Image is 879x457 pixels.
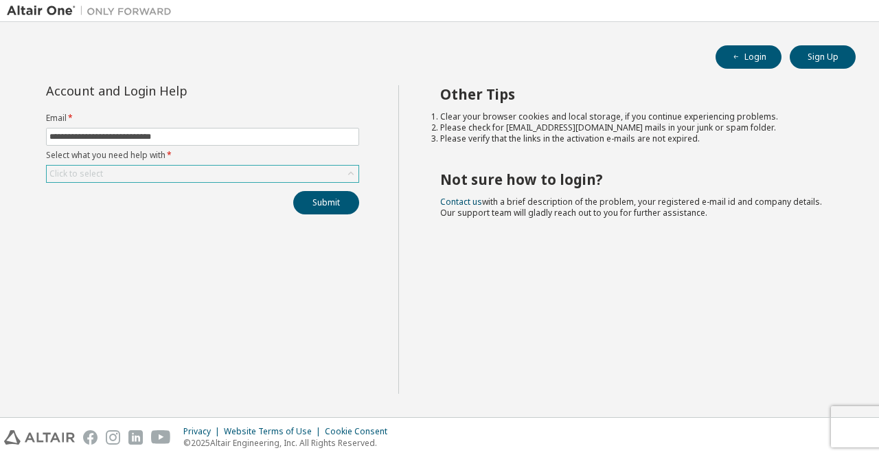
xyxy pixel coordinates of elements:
h2: Not sure how to login? [440,170,832,188]
div: Privacy [183,426,224,437]
img: youtube.svg [151,430,171,445]
img: Altair One [7,4,179,18]
span: with a brief description of the problem, your registered e-mail id and company details. Our suppo... [440,196,822,219]
label: Email [46,113,359,124]
div: Account and Login Help [46,85,297,96]
button: Sign Up [790,45,856,69]
li: Please check for [EMAIL_ADDRESS][DOMAIN_NAME] mails in your junk or spam folder. [440,122,832,133]
li: Clear your browser cookies and local storage, if you continue experiencing problems. [440,111,832,122]
li: Please verify that the links in the activation e-mails are not expired. [440,133,832,144]
img: linkedin.svg [128,430,143,445]
label: Select what you need help with [46,150,359,161]
h2: Other Tips [440,85,832,103]
div: Click to select [47,166,358,182]
img: altair_logo.svg [4,430,75,445]
p: © 2025 Altair Engineering, Inc. All Rights Reserved. [183,437,396,449]
div: Click to select [49,168,103,179]
a: Contact us [440,196,482,208]
img: facebook.svg [83,430,98,445]
div: Cookie Consent [325,426,396,437]
button: Submit [293,191,359,214]
button: Login [716,45,781,69]
div: Website Terms of Use [224,426,325,437]
img: instagram.svg [106,430,120,445]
